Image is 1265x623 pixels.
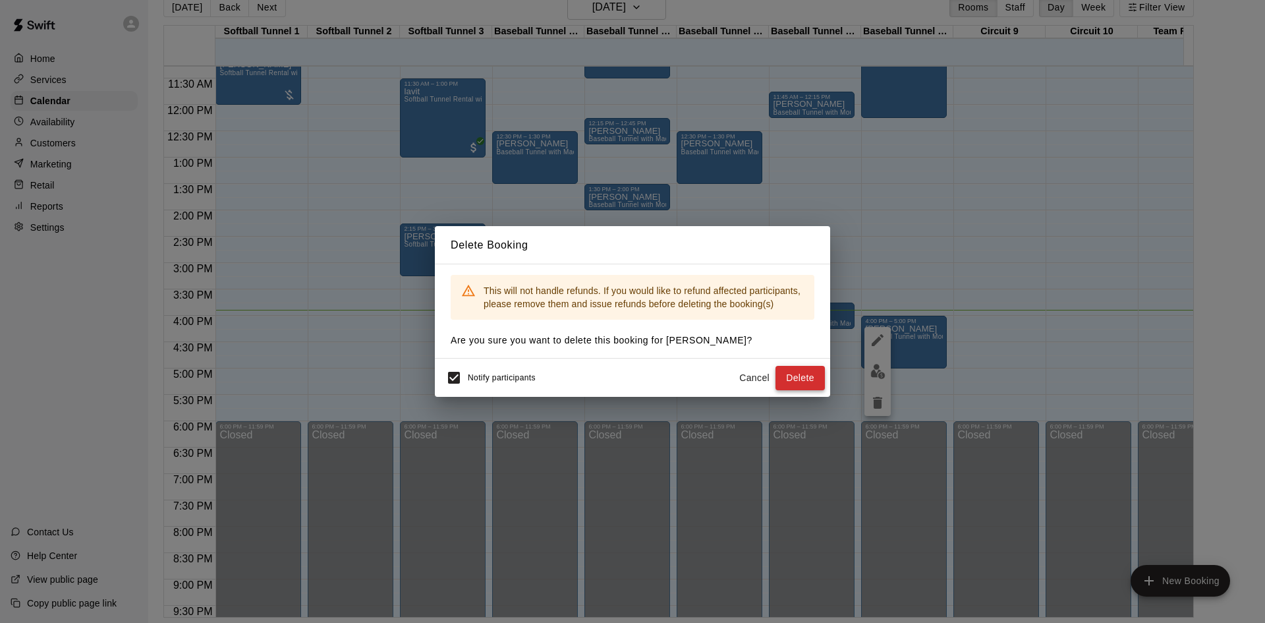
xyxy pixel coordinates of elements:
[775,366,825,390] button: Delete
[435,226,830,264] h2: Delete Booking
[468,374,536,383] span: Notify participants
[484,279,804,316] div: This will not handle refunds. If you would like to refund affected participants, please remove th...
[451,334,814,347] p: Are you sure you want to delete this booking for [PERSON_NAME] ?
[733,366,775,390] button: Cancel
